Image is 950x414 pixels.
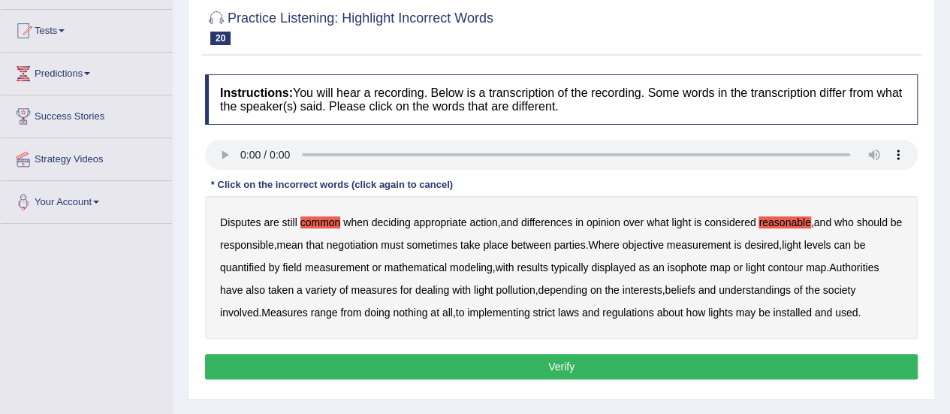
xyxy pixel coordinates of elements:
b: is [734,239,741,251]
b: parties [553,239,585,251]
b: quantified [220,261,266,273]
b: doing [364,307,390,319]
b: reasonable [758,216,810,228]
b: depending [538,284,587,296]
b: that [306,239,323,251]
b: or [733,261,742,273]
b: beliefs [665,284,695,296]
b: measurement [667,239,731,251]
a: Strategy Videos [1,138,172,176]
b: should [856,216,887,228]
a: Success Stories [1,95,172,133]
a: Tests [1,10,172,47]
b: from [340,307,361,319]
b: of [339,284,348,296]
b: levels [804,239,831,251]
b: the [605,284,619,296]
b: at [430,307,439,319]
b: be [891,216,903,228]
b: Where [588,239,619,251]
b: objective [622,239,663,251]
b: mathematical [385,261,447,273]
b: with [496,261,514,273]
b: variety [306,284,336,296]
b: implementing [467,307,529,319]
b: regulations [602,307,654,319]
b: opinion [587,216,620,228]
b: understandings [719,284,791,296]
b: of [794,284,803,296]
b: pollution [496,284,535,296]
b: all [442,307,453,319]
b: map [710,261,730,273]
b: responsible [220,239,274,251]
b: measures [351,284,397,296]
span: 20 [210,32,231,45]
b: involved [220,307,258,319]
b: interests [623,284,662,296]
h4: You will hear a recording. Below is a transcription of the recording. Some words in the transcrip... [205,74,918,125]
b: and [501,216,518,228]
b: light [474,284,493,296]
b: range [311,307,338,319]
b: is [694,216,701,228]
div: , , , . , , . , , . , . [205,196,918,339]
b: be [854,239,866,251]
h2: Practice Listening: Highlight Incorrect Words [205,8,493,45]
b: to [456,307,465,319]
a: Your Account [1,181,172,219]
b: mean [277,239,303,251]
b: have [220,284,243,296]
b: or [372,261,381,273]
b: society [823,284,856,296]
b: as [638,261,650,273]
div: * Click on the incorrect words (click again to cancel) [205,177,459,192]
b: and [815,307,832,319]
b: an [653,261,665,273]
b: over [623,216,644,228]
b: dealing [415,284,449,296]
b: common [300,216,341,228]
b: a [297,284,303,296]
b: isophote [667,261,707,273]
b: still [282,216,297,228]
b: action [469,216,497,228]
b: results [517,261,547,273]
b: can [834,239,851,251]
b: used [835,307,858,319]
b: light [782,239,801,251]
button: Verify [205,354,918,379]
b: about [656,307,683,319]
b: laws [558,307,579,319]
b: in [575,216,584,228]
b: what [647,216,669,228]
b: map [806,261,826,273]
b: differences [521,216,572,228]
b: place [483,239,508,251]
b: light [746,261,765,273]
b: Disputes [220,216,261,228]
b: Instructions: [220,86,293,99]
b: light [671,216,691,228]
b: modeling [450,261,493,273]
b: installed [773,307,811,319]
b: how [686,307,705,319]
b: field [282,261,302,273]
b: contour [768,261,803,273]
b: negotiation [327,239,378,251]
b: and [582,307,599,319]
b: Authorities [829,261,879,273]
b: Measures [261,307,307,319]
b: taken [268,284,294,296]
b: appropriate [414,216,467,228]
b: on [590,284,602,296]
b: when [343,216,368,228]
b: sometimes [406,239,457,251]
b: be [758,307,771,319]
b: desired [744,239,779,251]
b: nothing [393,307,427,319]
b: must [381,239,403,251]
b: considered [704,216,756,228]
b: lights [708,307,733,319]
b: deciding [372,216,411,228]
